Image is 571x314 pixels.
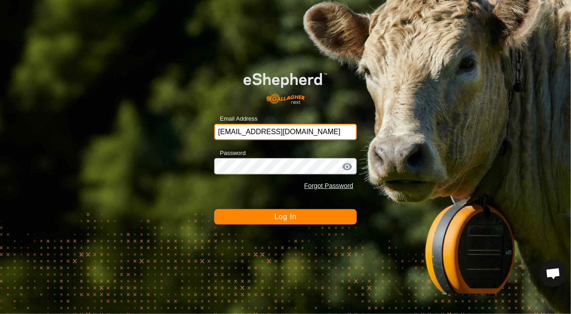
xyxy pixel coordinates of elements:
div: Open chat [540,260,567,287]
a: Forgot Password [304,182,353,189]
img: E-shepherd Logo [228,61,342,110]
input: Email Address [214,124,357,140]
button: Log In [214,209,357,225]
span: Log In [274,213,296,220]
label: Password [214,149,246,158]
label: Email Address [214,114,258,123]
